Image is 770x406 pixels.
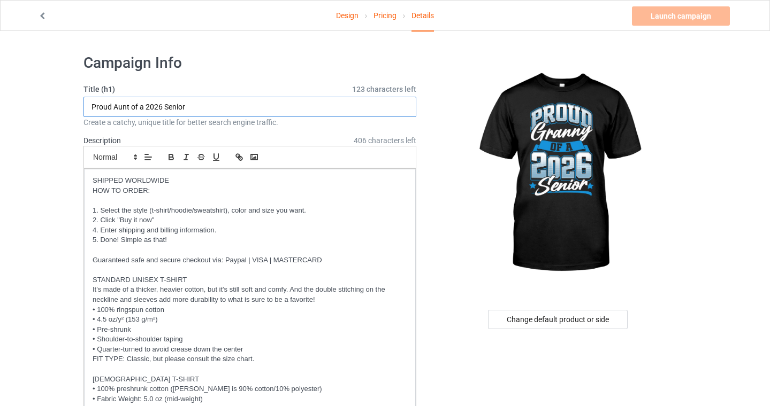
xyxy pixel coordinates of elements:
[83,117,416,128] div: Create a catchy, unique title for better search engine traffic.
[352,84,416,95] span: 123 characters left
[93,374,407,385] p: [DEMOGRAPHIC_DATA] T-SHIRT
[93,235,407,245] p: 5. Done! Simple as that!
[83,53,416,73] h1: Campaign Info
[93,176,407,186] p: SHIPPED WORLDWIDE
[83,136,121,145] label: Description
[93,285,407,304] p: It's made of a thicker, heavier cotton, but it's still soft and comfy. And the double stitching o...
[93,255,407,266] p: Guaranteed safe and secure checkout via: Paypal | VISA | MASTERCARD
[93,345,407,355] p: • Quarter-turned to avoid crease down the center
[93,315,407,325] p: • 4.5 oz/y² (153 g/m²)
[93,305,407,315] p: • 100% ringspun cotton
[488,310,628,329] div: Change default product or side
[411,1,434,32] div: Details
[93,325,407,335] p: • Pre-shrunk
[93,206,407,216] p: 1. Select the style (t-shirt/hoodie/sweatshirt), color and size you want.
[373,1,397,30] a: Pricing
[93,394,407,404] p: • Fabric Weight: 5.0 oz (mid-weight)
[93,215,407,225] p: 2. Click "Buy it now"
[93,275,407,285] p: STANDARD UNISEX T-SHIRT
[93,384,407,394] p: • 100% preshrunk cotton ([PERSON_NAME] is 90% cotton/10% polyester)
[93,354,407,364] p: FIT TYPE: Classic, but please consult the size chart.
[93,334,407,345] p: • Shoulder-to-shoulder taping
[93,225,407,236] p: 4. Enter shipping and billing information.
[93,186,407,196] p: HOW TO ORDER:
[354,135,416,146] span: 406 characters left
[336,1,359,30] a: Design
[83,84,416,95] label: Title (h1)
